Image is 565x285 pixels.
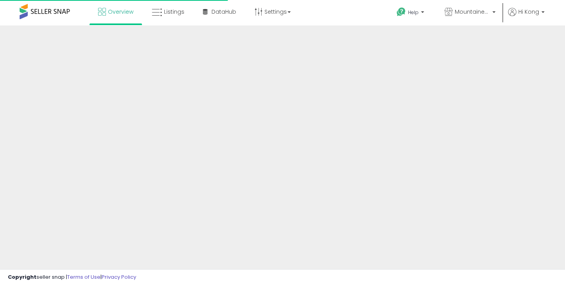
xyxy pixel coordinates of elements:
[390,1,432,25] a: Help
[508,8,545,25] a: Hi Kong
[455,8,490,16] span: MountaineerBrand
[8,274,136,281] div: seller snap | |
[67,273,100,281] a: Terms of Use
[518,8,539,16] span: Hi Kong
[102,273,136,281] a: Privacy Policy
[8,273,36,281] strong: Copyright
[396,7,406,17] i: Get Help
[211,8,236,16] span: DataHub
[108,8,133,16] span: Overview
[164,8,184,16] span: Listings
[408,9,419,16] span: Help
